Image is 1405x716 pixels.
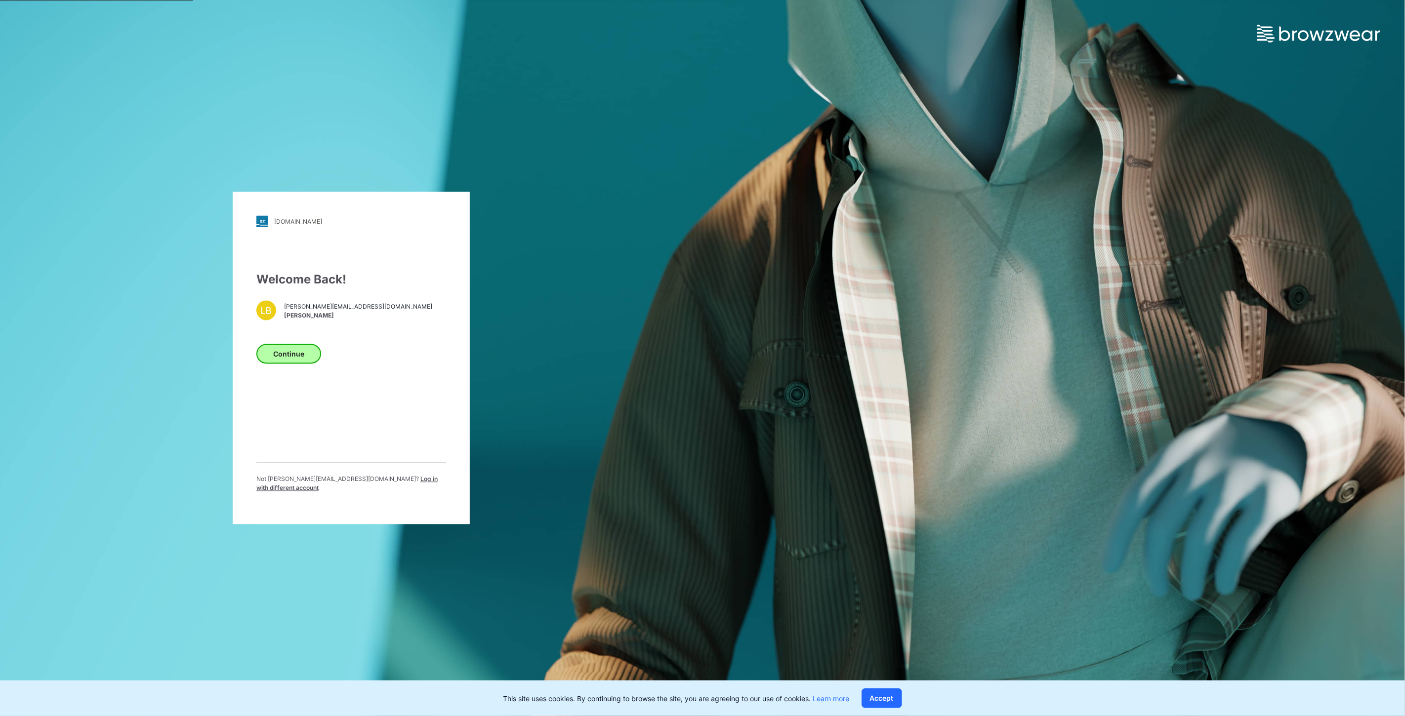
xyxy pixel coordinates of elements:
img: stylezone-logo.562084cfcfab977791bfbf7441f1a819.svg [256,216,268,228]
span: [PERSON_NAME] [284,311,432,320]
div: Welcome Back! [256,271,446,289]
p: Not [PERSON_NAME][EMAIL_ADDRESS][DOMAIN_NAME] ? [256,475,446,493]
a: Learn more [813,694,850,703]
span: [PERSON_NAME][EMAIL_ADDRESS][DOMAIN_NAME] [284,302,432,311]
p: This site uses cookies. By continuing to browse the site, you are agreeing to our use of cookies. [503,693,850,704]
button: Continue [256,344,321,364]
a: [DOMAIN_NAME] [256,216,446,228]
div: LB [256,301,276,320]
img: browzwear-logo.e42bd6dac1945053ebaf764b6aa21510.svg [1257,25,1380,42]
div: [DOMAIN_NAME] [274,218,322,225]
button: Accept [862,688,902,708]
